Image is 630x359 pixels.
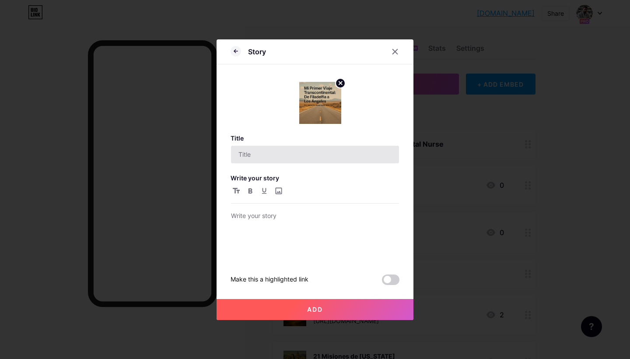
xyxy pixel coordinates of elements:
span: Add [307,306,323,313]
input: Title [231,146,399,163]
div: Story [248,46,266,57]
img: link_thumbnail [299,82,341,124]
h3: Write your story [231,174,399,182]
button: Add [217,299,413,320]
h3: Title [231,134,399,142]
div: Make this a highlighted link [231,275,308,285]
